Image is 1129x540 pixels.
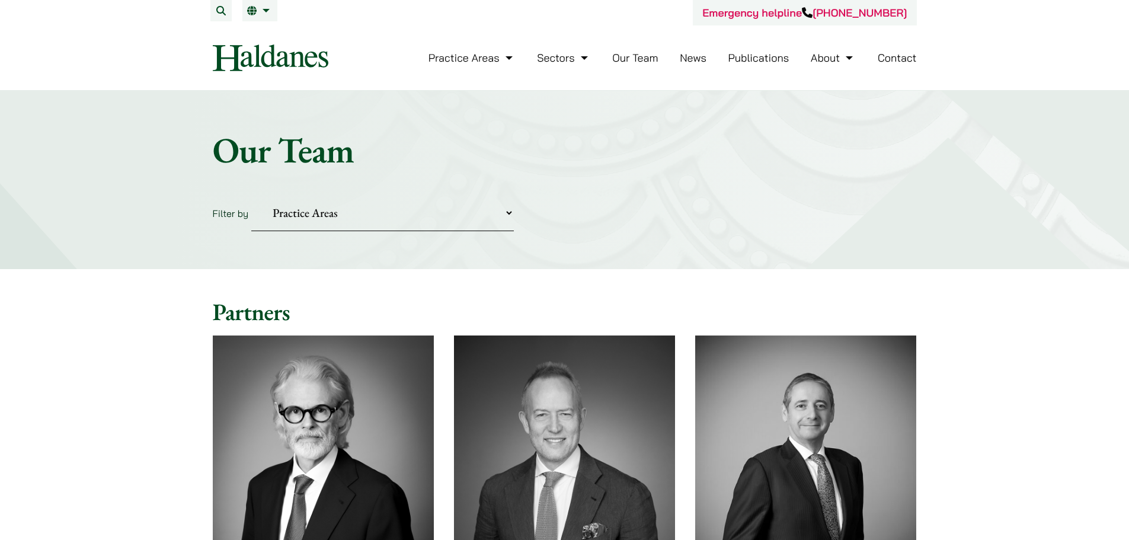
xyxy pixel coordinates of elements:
a: About [811,51,856,65]
a: Sectors [537,51,590,65]
a: Contact [878,51,917,65]
h1: Our Team [213,129,917,171]
a: News [680,51,706,65]
a: Practice Areas [428,51,516,65]
a: Publications [728,51,789,65]
h2: Partners [213,298,917,326]
a: Our Team [612,51,658,65]
img: Logo of Haldanes [213,44,328,71]
a: EN [247,6,273,15]
a: Emergency helpline[PHONE_NUMBER] [702,6,907,20]
label: Filter by [213,207,249,219]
